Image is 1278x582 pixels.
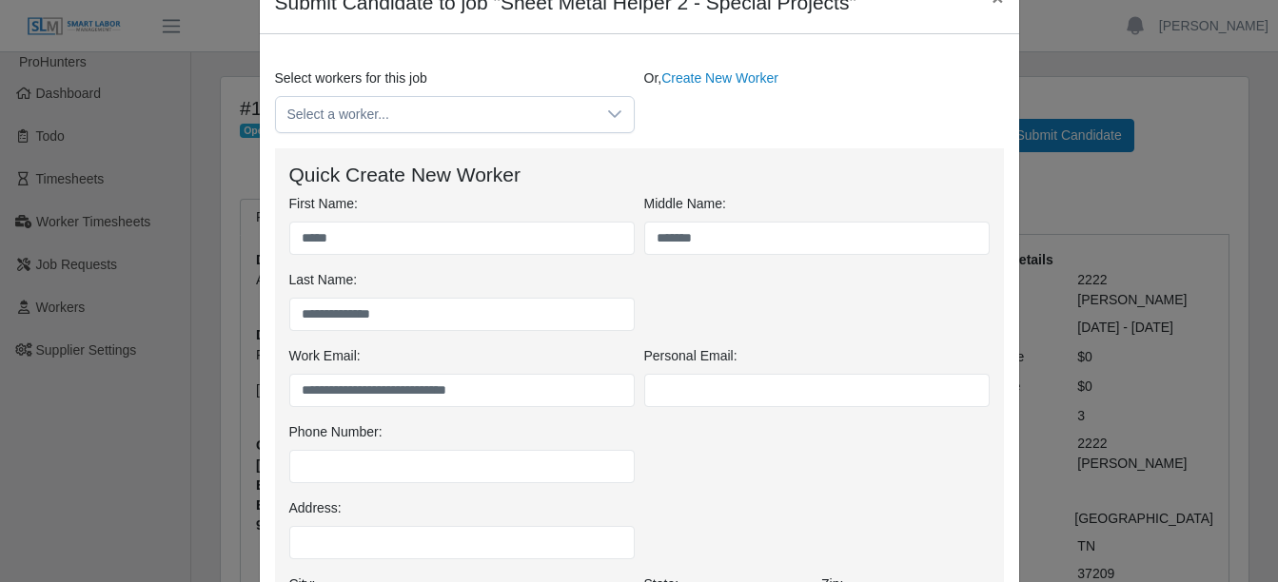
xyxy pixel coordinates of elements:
label: Select workers for this job [275,68,427,88]
label: First Name: [289,194,358,214]
body: Rich Text Area. Press ALT-0 for help. [15,15,710,36]
label: Work Email: [289,346,361,366]
span: Select a worker... [276,97,596,132]
label: Last Name: [289,270,358,290]
label: Middle Name: [644,194,726,214]
div: Or, [639,68,1009,133]
label: Phone Number: [289,422,383,442]
label: Personal Email: [644,346,737,366]
a: Create New Worker [661,70,778,86]
h4: Quick Create New Worker [289,163,990,186]
label: Address: [289,498,342,518]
